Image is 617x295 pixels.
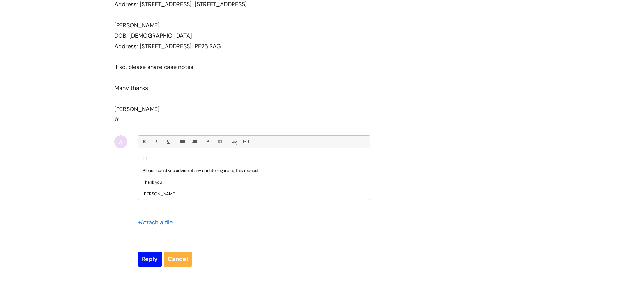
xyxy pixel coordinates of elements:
p: Please could you advise of any update regarding this request [143,168,365,174]
span: [PERSON_NAME] [114,21,160,29]
span: Address: [STREET_ADDRESS]. [STREET_ADDRESS] [114,0,247,8]
span: If so, please share case notes [114,63,193,71]
a: Bold (Ctrl-B) [140,138,148,146]
a: Underline(Ctrl-U) [164,138,172,146]
a: Cancel [164,252,192,267]
a: Link [230,138,238,146]
a: Italic (Ctrl-I) [152,138,160,146]
p: [PERSON_NAME] [143,191,365,197]
span: [PERSON_NAME] [114,105,160,113]
a: Font Color [204,138,212,146]
p: Thank you [143,179,365,185]
input: Reply [138,252,162,267]
a: 1. Ordered List (Ctrl-Shift-8) [190,138,198,146]
div: Attach a file [138,217,177,228]
div: A [114,135,127,148]
span: Many thanks [114,84,148,92]
p: Hi [143,156,365,162]
span: Address: [STREET_ADDRESS]. PE25 2AG [114,42,221,50]
span: DOB: [DEMOGRAPHIC_DATA] [114,32,192,40]
a: Insert Image... [242,138,250,146]
a: Back Color [216,138,224,146]
a: • Unordered List (Ctrl-Shift-7) [178,138,186,146]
